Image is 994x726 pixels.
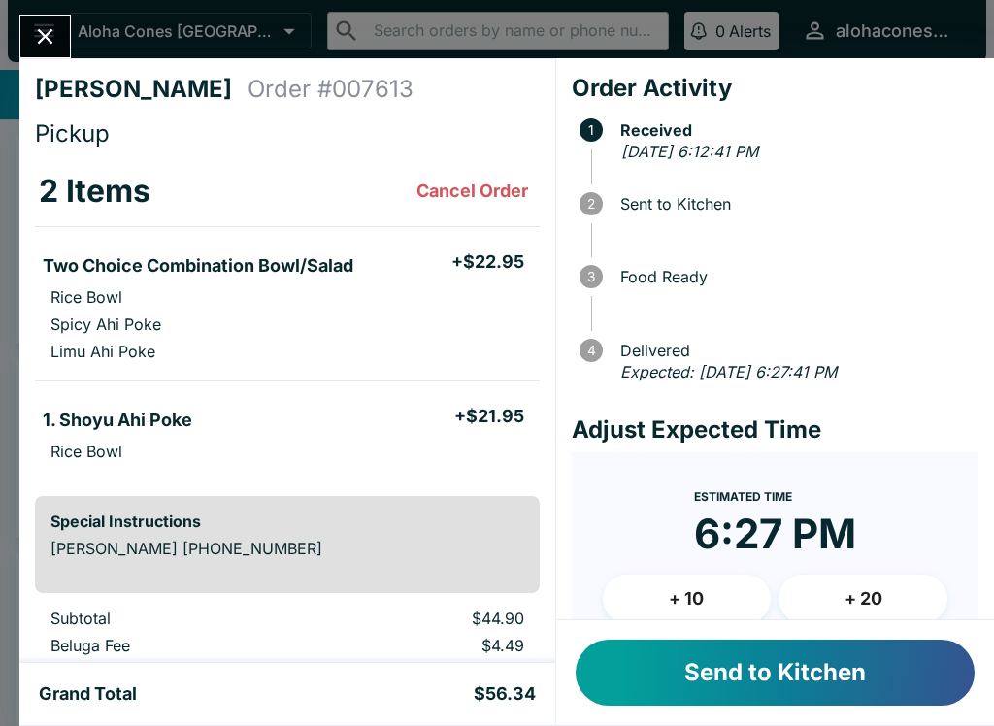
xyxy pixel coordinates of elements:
[50,511,524,531] h6: Special Instructions
[572,415,978,445] h4: Adjust Expected Time
[335,609,524,628] p: $44.90
[474,682,536,706] h5: $56.34
[694,489,792,504] span: Estimated Time
[35,119,110,148] span: Pickup
[35,75,248,104] h4: [PERSON_NAME]
[50,287,122,307] p: Rice Bowl
[621,142,758,161] em: [DATE] 6:12:41 PM
[611,268,978,285] span: Food Ready
[586,343,595,358] text: 4
[39,682,137,706] h5: Grand Total
[572,74,978,103] h4: Order Activity
[587,269,595,284] text: 3
[20,16,70,57] button: Close
[451,250,524,274] h5: + $22.95
[50,442,122,461] p: Rice Bowl
[50,539,524,558] p: [PERSON_NAME] [PHONE_NUMBER]
[588,122,594,138] text: 1
[39,172,150,211] h3: 2 Items
[576,640,975,706] button: Send to Kitchen
[611,121,978,139] span: Received
[611,342,978,359] span: Delivered
[50,314,161,334] p: Spicy Ahi Poke
[694,509,856,559] time: 6:27 PM
[611,195,978,213] span: Sent to Kitchen
[43,409,192,432] h5: 1. Shoyu Ahi Poke
[43,254,353,278] h5: Two Choice Combination Bowl/Salad
[335,636,524,655] p: $4.49
[779,575,947,623] button: + 20
[50,636,304,655] p: Beluga Fee
[50,342,155,361] p: Limu Ahi Poke
[50,609,304,628] p: Subtotal
[603,575,772,623] button: + 10
[409,172,536,211] button: Cancel Order
[587,196,595,212] text: 2
[35,156,540,480] table: orders table
[454,405,524,428] h5: + $21.95
[620,362,837,381] em: Expected: [DATE] 6:27:41 PM
[248,75,414,104] h4: Order # 007613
